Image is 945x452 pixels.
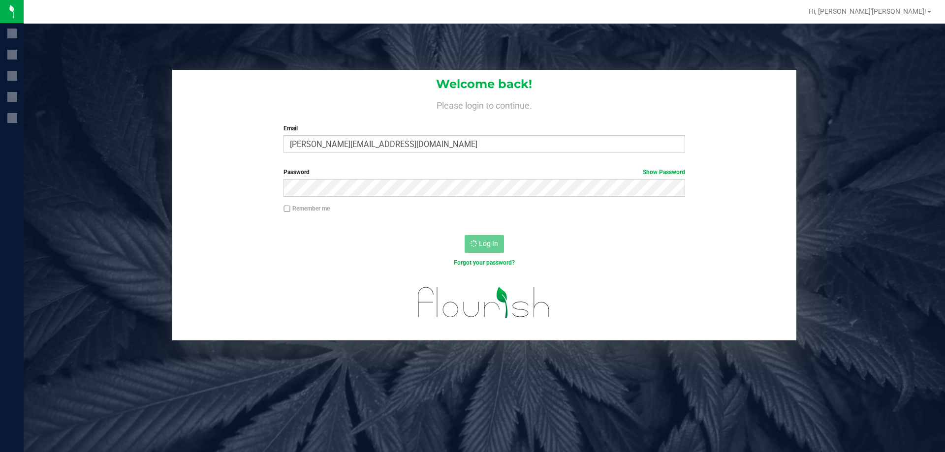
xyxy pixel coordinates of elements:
[283,206,290,212] input: Remember me
[643,169,685,176] a: Show Password
[465,235,504,253] button: Log In
[283,124,685,133] label: Email
[172,98,796,110] h4: Please login to continue.
[809,7,926,15] span: Hi, [PERSON_NAME]'[PERSON_NAME]!
[454,259,515,266] a: Forgot your password?
[479,240,498,247] span: Log In
[172,78,796,90] h1: Welcome back!
[406,277,562,328] img: flourish_logo.svg
[283,204,330,213] label: Remember me
[283,169,310,176] span: Password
